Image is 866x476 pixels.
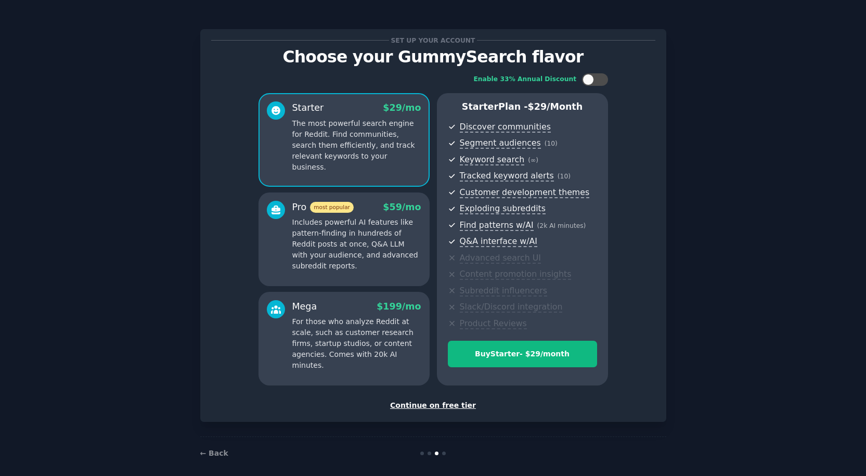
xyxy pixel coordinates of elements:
p: For those who analyze Reddit at scale, such as customer research firms, startup studios, or conte... [292,316,421,371]
p: The most powerful search engine for Reddit. Find communities, search them efficiently, and track ... [292,118,421,173]
span: ( 10 ) [558,173,571,180]
span: Set up your account [389,35,477,46]
span: Find patterns w/AI [460,220,534,231]
span: Tracked keyword alerts [460,171,554,182]
span: Slack/Discord integration [460,302,563,313]
span: Advanced search UI [460,253,541,264]
div: Enable 33% Annual Discount [474,75,577,84]
span: Exploding subreddits [460,203,546,214]
div: Mega [292,300,317,313]
div: Pro [292,201,354,214]
button: BuyStarter- $29/month [448,341,597,367]
span: ( 10 ) [545,140,558,147]
div: Buy Starter - $ 29 /month [448,349,597,359]
span: $ 199 /mo [377,301,421,312]
div: Starter [292,101,324,114]
span: Subreddit influencers [460,286,547,297]
p: Starter Plan - [448,100,597,113]
span: Customer development themes [460,187,590,198]
span: ( ∞ ) [528,157,538,164]
span: Discover communities [460,122,551,133]
span: most popular [310,202,354,213]
p: Includes powerful AI features like pattern-finding in hundreds of Reddit posts at once, Q&A LLM w... [292,217,421,272]
div: Continue on free tier [211,400,655,411]
span: Keyword search [460,155,525,165]
span: ( 2k AI minutes ) [537,222,586,229]
span: $ 29 /mo [383,102,421,113]
span: $ 29 /month [528,101,583,112]
span: Q&A interface w/AI [460,236,537,247]
span: Product Reviews [460,318,527,329]
span: Segment audiences [460,138,541,149]
span: Content promotion insights [460,269,572,280]
p: Choose your GummySearch flavor [211,48,655,66]
a: ← Back [200,449,228,457]
span: $ 59 /mo [383,202,421,212]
